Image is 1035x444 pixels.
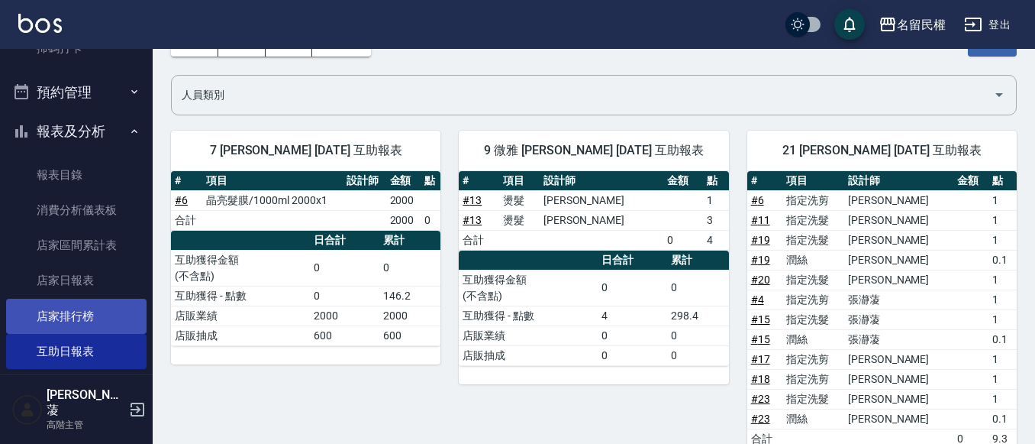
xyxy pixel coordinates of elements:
[751,194,764,206] a: #6
[751,353,770,365] a: #17
[782,171,844,191] th: 項目
[386,210,421,230] td: 2000
[988,210,1017,230] td: 1
[540,210,663,230] td: [PERSON_NAME]
[6,31,147,66] a: 掃碼打卡
[703,210,728,230] td: 3
[6,299,147,334] a: 店家排行榜
[598,345,667,365] td: 0
[47,418,124,432] p: 高階主管
[667,270,728,306] td: 0
[751,393,770,405] a: #23
[782,190,844,210] td: 指定洗剪
[598,326,667,345] td: 0
[459,251,728,366] table: a dense table
[844,270,953,290] td: [PERSON_NAME]
[703,230,728,250] td: 4
[844,349,953,369] td: [PERSON_NAME]
[6,228,147,263] a: 店家區間累計表
[751,293,764,306] a: #4
[988,310,1017,329] td: 1
[958,11,1017,39] button: 登出
[844,369,953,389] td: [PERSON_NAME]
[988,329,1017,349] td: 0.1
[379,286,440,306] td: 146.2
[310,306,379,326] td: 2000
[782,349,844,369] td: 指定洗剪
[751,333,770,345] a: #15
[459,270,598,306] td: 互助獲得金額 (不含點)
[12,394,43,425] img: Person
[499,210,540,230] td: 燙髮
[766,143,998,158] span: 21 [PERSON_NAME] [DATE] 互助報表
[459,171,499,191] th: #
[6,369,147,404] a: 互助月報表
[751,373,770,385] a: #18
[667,306,728,326] td: 298.4
[379,231,440,251] th: 累計
[171,286,310,306] td: 互助獲得 - 點數
[459,306,598,326] td: 互助獲得 - 點數
[310,326,379,345] td: 600
[663,230,704,250] td: 0
[782,230,844,250] td: 指定洗髮
[703,190,728,210] td: 1
[202,171,343,191] th: 項目
[175,194,188,206] a: #6
[988,250,1017,270] td: 0.1
[310,286,379,306] td: 0
[499,171,540,191] th: 項目
[189,143,422,158] span: 7 [PERSON_NAME] [DATE] 互助報表
[844,329,953,349] td: 張瀞蓤
[421,171,440,191] th: 點
[844,310,953,329] td: 張瀞蓤
[663,171,704,191] th: 金額
[834,9,865,40] button: save
[844,290,953,310] td: 張瀞蓤
[386,171,421,191] th: 金額
[987,83,1011,107] button: Open
[598,251,667,271] th: 日合計
[782,250,844,270] td: 潤絲
[751,214,770,226] a: #11
[6,193,147,228] a: 消費分析儀表板
[751,413,770,425] a: #23
[751,313,770,326] a: #15
[171,171,440,231] table: a dense table
[598,306,667,326] td: 4
[6,157,147,193] a: 報表目錄
[171,171,202,191] th: #
[379,306,440,326] td: 2000
[667,326,728,345] td: 0
[988,171,1017,191] th: 點
[171,326,310,345] td: 店販抽成
[540,190,663,210] td: [PERSON_NAME]
[782,409,844,429] td: 潤絲
[463,214,482,226] a: #13
[421,210,440,230] td: 0
[782,310,844,329] td: 指定洗髮
[667,345,728,365] td: 0
[988,270,1017,290] td: 1
[379,250,440,286] td: 0
[178,82,987,109] input: 人員名稱
[343,171,386,191] th: 設計師
[782,369,844,389] td: 指定洗剪
[540,171,663,191] th: 設計師
[310,250,379,286] td: 0
[782,329,844,349] td: 潤絲
[844,250,953,270] td: [PERSON_NAME]
[782,389,844,409] td: 指定洗髮
[459,230,499,250] td: 合計
[667,251,728,271] th: 累計
[872,9,952,41] button: 名留民權
[310,231,379,251] th: 日合計
[171,231,440,346] table: a dense table
[379,326,440,345] td: 600
[782,290,844,310] td: 指定洗剪
[844,230,953,250] td: [PERSON_NAME]
[988,230,1017,250] td: 1
[499,190,540,210] td: 燙髮
[844,389,953,409] td: [PERSON_NAME]
[988,349,1017,369] td: 1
